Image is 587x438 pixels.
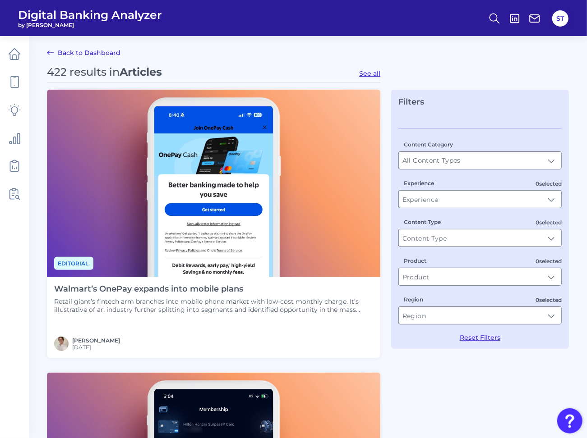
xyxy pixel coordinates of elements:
img: MIchael McCaw [54,337,69,351]
input: Product [399,268,561,285]
label: Content Type [404,219,441,225]
span: Articles [120,65,162,78]
input: Region [399,307,561,324]
h4: Walmart’s OnePay expands into mobile plans [54,284,373,294]
input: Content Type [399,229,561,246]
button: Open Resource Center [557,408,582,433]
label: Content Category [404,141,453,148]
span: Digital Banking Analyzer [18,8,162,22]
p: Retail giant’s fintech arm branches into mobile phone market with low-cost monthly charge. It’s i... [54,297,373,314]
a: Editorial [54,259,93,267]
label: Region [404,296,423,303]
span: Filters [398,97,424,107]
img: News - Phone (3).png [47,90,380,277]
button: Reset Filters [460,333,500,342]
a: Back to Dashboard [47,47,120,58]
button: See all [359,69,380,78]
div: 422 results in [47,65,162,78]
a: [PERSON_NAME] [72,337,120,344]
label: Experience [404,180,434,187]
span: Editorial [54,257,93,270]
span: [DATE] [72,344,120,351]
span: by [PERSON_NAME] [18,22,162,28]
label: Product [404,257,426,264]
input: Experience [399,191,561,208]
button: ST [552,10,569,27]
